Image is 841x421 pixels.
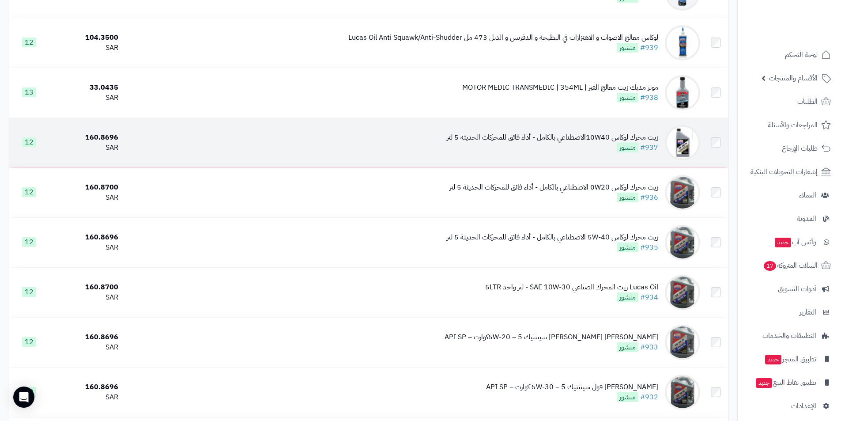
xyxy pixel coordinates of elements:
a: العملاء [743,185,836,206]
a: التقارير [743,302,836,323]
div: [PERSON_NAME] [PERSON_NAME] سينثتيك 5W‑20 – 5كوارت – API SP [445,332,658,342]
div: زيت محرك لوكاس 10W40الاصطناعي بالكامل - أداء فائق للمحركات الحديثة 5 لتر [447,133,658,143]
span: 12 [22,187,36,197]
a: إشعارات التحويلات البنكية [743,161,836,182]
img: Lucas Oil زيت المحرك الصناعي SAE 10W-30 - لتر واحد 5LTR [665,275,700,310]
span: التقارير [800,306,816,319]
div: 160.8696 [53,332,118,342]
span: 12 [22,137,36,147]
div: SAR [53,43,118,53]
a: #939 [640,42,658,53]
span: منشور [617,193,638,202]
span: 12 [22,337,36,347]
div: Lucas Oil زيت المحرك الصناعي SAE 10W-30 - لتر واحد 5LTR [485,282,658,292]
a: المدونة [743,208,836,229]
div: SAR [53,93,118,103]
div: [PERSON_NAME] فول سينثتيك 5W‑30 – 5 كوارت – API SP [486,382,658,392]
span: إشعارات التحويلات البنكية [750,166,818,178]
div: زيت محرك لوكاس 5W-40 الاصطناعي بالكامل - أداء فائق للمحركات الحديثة 5 لتر [447,232,658,243]
span: أدوات التسويق [778,283,816,295]
span: طلبات الإرجاع [782,142,818,155]
span: 12 [22,237,36,247]
div: 160.8696 [53,133,118,143]
div: 160.8696 [53,382,118,392]
img: زيت محرك لوكاس 10W40الاصطناعي بالكامل - أداء فائق للمحركات الحديثة 5 لتر [665,125,700,160]
a: #935 [640,242,658,253]
div: Open Intercom Messenger [13,387,34,408]
span: الإعدادات [791,400,816,412]
span: تطبيق المتجر [764,353,816,365]
a: وآتس آبجديد [743,231,836,253]
div: SAR [53,292,118,303]
span: منشور [617,292,638,302]
div: 160.8700 [53,182,118,193]
div: SAR [53,392,118,402]
img: زيت محرك لوكاس 5W-40 الاصطناعي بالكامل - أداء فائق للمحركات الحديثة 5 لتر [665,225,700,260]
span: منشور [617,93,638,102]
div: 160.8696 [53,232,118,243]
div: 33.0435 [53,83,118,93]
span: منشور [617,143,638,152]
span: الطلبات [797,95,818,108]
span: التطبيقات والخدمات [762,330,816,342]
a: السلات المتروكة17 [743,255,836,276]
span: منشور [617,43,638,53]
span: السلات المتروكة [763,259,818,272]
div: موتر مديك زيت معالج القير | MOTOR MEDIC TRANSMEDIC | 354ML [462,83,658,93]
a: #938 [640,92,658,103]
span: جديد [765,355,781,364]
span: المراجعات والأسئلة [768,119,818,131]
img: زيت محرك لوكاس 0W20 الاصطناعي بالكامل - أداء فائق للمحركات الحديثة 5 لتر [665,175,700,210]
a: #937 [640,142,658,153]
img: زيت لوكاس Lucas فول سينثتيك 5W‑20 – 5كوارت – API SP [665,325,700,360]
div: 160.8700 [53,282,118,292]
a: تطبيق نقاط البيعجديد [743,372,836,393]
div: 104.3500 [53,33,118,43]
img: موتر مديك زيت معالج القير | MOTOR MEDIC TRANSMEDIC | 354ML [665,75,700,110]
span: جديد [756,378,772,388]
span: 12 [22,38,36,47]
a: أدوات التسويق [743,278,836,300]
span: منشور [617,342,638,352]
span: 12 [22,287,36,297]
a: #932 [640,392,658,402]
a: #934 [640,292,658,303]
span: 17 [763,261,777,271]
a: لوحة التحكم [743,44,836,65]
div: لوكاس معالج الاصوات و الاهتزازات في البطيخة و الدفرنس و الدبل 473 مل Lucas Oil Anti Squawk/Anti-S... [348,33,658,43]
div: SAR [53,342,118,353]
span: لوحة التحكم [785,49,818,61]
a: الإعدادات [743,395,836,417]
span: منشور [617,243,638,252]
span: المدونة [797,212,816,225]
div: SAR [53,193,118,203]
div: SAR [53,243,118,253]
span: الأقسام والمنتجات [769,72,818,84]
div: زيت محرك لوكاس 0W20 الاصطناعي بالكامل - أداء فائق للمحركات الحديثة 5 لتر [449,182,658,193]
span: جديد [775,238,791,247]
a: الطلبات [743,91,836,112]
a: #933 [640,342,658,353]
div: SAR [53,143,118,153]
a: #936 [640,192,658,203]
a: طلبات الإرجاع [743,138,836,159]
span: وآتس آب [774,236,816,248]
a: المراجعات والأسئلة [743,114,836,136]
span: العملاء [799,189,816,201]
span: منشور [617,392,638,402]
a: التطبيقات والخدمات [743,325,836,346]
span: 13 [22,87,36,97]
img: زيت Lucas لوكاس فول سينثتيك 5W‑30 – 5 كوارت – API SP [665,375,700,410]
a: تطبيق المتجرجديد [743,349,836,370]
span: تطبيق نقاط البيع [755,376,816,389]
img: لوكاس معالج الاصوات و الاهتزازات في البطيخة و الدفرنس و الدبل 473 مل Lucas Oil Anti Squawk/Anti-S... [665,25,700,61]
